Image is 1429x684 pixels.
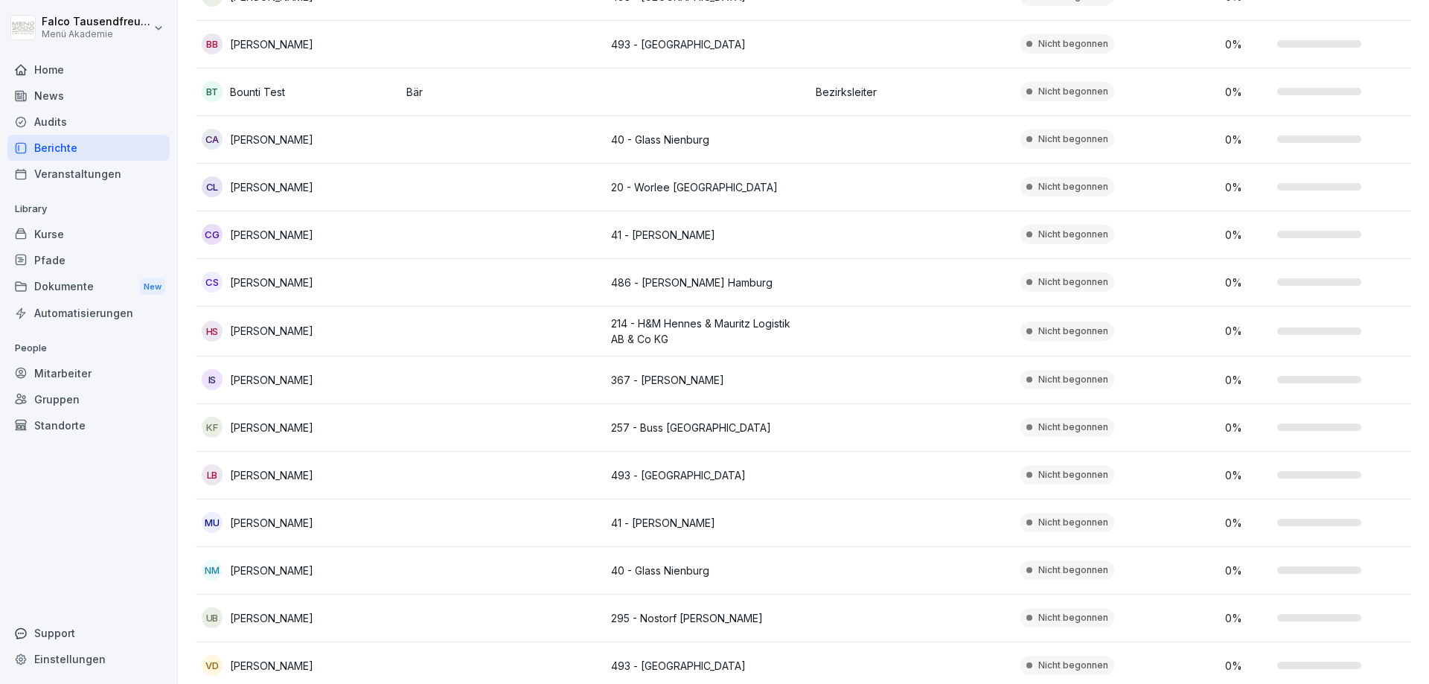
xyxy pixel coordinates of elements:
[611,610,804,626] p: 295 - Nostorf [PERSON_NAME]
[1038,180,1108,194] p: Nicht begonnen
[42,16,150,28] p: Falco Tausendfreund
[7,161,170,187] a: Veranstaltungen
[1038,325,1108,338] p: Nicht begonnen
[1038,659,1108,672] p: Nicht begonnen
[7,57,170,83] a: Home
[1225,610,1270,626] p: 0 %
[1225,420,1270,435] p: 0 %
[7,412,170,438] a: Standorte
[1225,84,1270,100] p: 0 %
[42,29,150,39] p: Menü Akademie
[202,321,223,342] div: HS
[1225,372,1270,388] p: 0 %
[611,227,804,243] p: 41 - [PERSON_NAME]
[230,563,313,578] p: [PERSON_NAME]
[7,197,170,221] p: Library
[1225,467,1270,483] p: 0 %
[7,360,170,386] a: Mitarbeiter
[7,300,170,326] a: Automatisierungen
[1038,563,1108,577] p: Nicht begonnen
[611,275,804,290] p: 486 - [PERSON_NAME] Hamburg
[611,467,804,483] p: 493 - [GEOGRAPHIC_DATA]
[406,84,599,100] p: Bär
[1225,658,1270,674] p: 0 %
[1225,275,1270,290] p: 0 %
[611,316,804,347] p: 214 - H&M Hennes & Mauritz Logistik AB & Co KG
[202,417,223,438] div: KF
[611,658,804,674] p: 493 - [GEOGRAPHIC_DATA]
[230,36,313,52] p: [PERSON_NAME]
[1225,227,1270,243] p: 0 %
[611,179,804,195] p: 20 - Worlee [GEOGRAPHIC_DATA]
[1038,275,1108,289] p: Nicht begonnen
[7,109,170,135] a: Audits
[7,247,170,273] a: Pfade
[202,607,223,628] div: UB
[202,176,223,197] div: CL
[202,81,223,102] div: BT
[7,336,170,360] p: People
[230,323,313,339] p: [PERSON_NAME]
[140,278,165,295] div: New
[1038,37,1108,51] p: Nicht begonnen
[611,36,804,52] p: 493 - [GEOGRAPHIC_DATA]
[1225,515,1270,531] p: 0 %
[816,84,1008,100] p: Bezirksleiter
[1225,179,1270,195] p: 0 %
[230,467,313,483] p: [PERSON_NAME]
[1038,373,1108,386] p: Nicht begonnen
[202,272,223,293] div: CS
[1038,611,1108,624] p: Nicht begonnen
[7,83,170,109] a: News
[202,224,223,245] div: CG
[202,33,223,54] div: BB
[611,372,804,388] p: 367 - [PERSON_NAME]
[611,515,804,531] p: 41 - [PERSON_NAME]
[230,227,313,243] p: [PERSON_NAME]
[230,132,313,147] p: [PERSON_NAME]
[7,273,170,301] a: DokumenteNew
[202,560,223,581] div: NM
[1225,132,1270,147] p: 0 %
[7,620,170,646] div: Support
[7,386,170,412] a: Gruppen
[202,655,223,676] div: VD
[7,646,170,672] a: Einstellungen
[1225,563,1270,578] p: 0 %
[230,84,285,100] p: Bounti Test
[1038,132,1108,146] p: Nicht begonnen
[1038,421,1108,434] p: Nicht begonnen
[230,658,313,674] p: [PERSON_NAME]
[1038,468,1108,482] p: Nicht begonnen
[202,512,223,533] div: MU
[230,515,313,531] p: [PERSON_NAME]
[1038,516,1108,529] p: Nicht begonnen
[611,132,804,147] p: 40 - Glass Nienburg
[230,372,313,388] p: [PERSON_NAME]
[7,135,170,161] a: Berichte
[1225,36,1270,52] p: 0 %
[7,221,170,247] a: Kurse
[611,563,804,578] p: 40 - Glass Nienburg
[1038,228,1108,241] p: Nicht begonnen
[230,610,313,626] p: [PERSON_NAME]
[202,129,223,150] div: CA
[1225,323,1270,339] p: 0 %
[202,369,223,390] div: IS
[1038,85,1108,98] p: Nicht begonnen
[230,179,313,195] p: [PERSON_NAME]
[202,464,223,485] div: LB
[230,420,313,435] p: [PERSON_NAME]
